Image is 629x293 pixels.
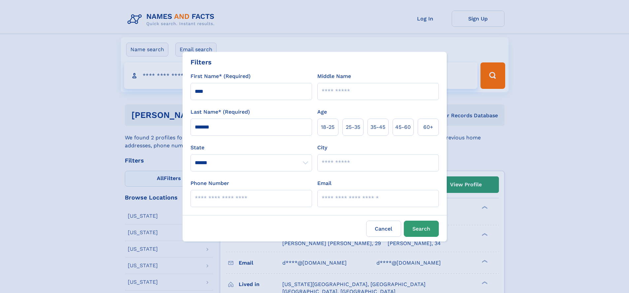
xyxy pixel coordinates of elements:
[404,221,439,237] button: Search
[346,123,360,131] span: 25‑35
[423,123,433,131] span: 60+
[191,108,250,116] label: Last Name* (Required)
[395,123,411,131] span: 45‑60
[370,123,385,131] span: 35‑45
[317,179,332,187] label: Email
[191,72,251,80] label: First Name* (Required)
[366,221,401,237] label: Cancel
[317,108,327,116] label: Age
[317,144,327,152] label: City
[191,179,229,187] label: Phone Number
[191,57,212,67] div: Filters
[321,123,334,131] span: 18‑25
[191,144,312,152] label: State
[317,72,351,80] label: Middle Name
